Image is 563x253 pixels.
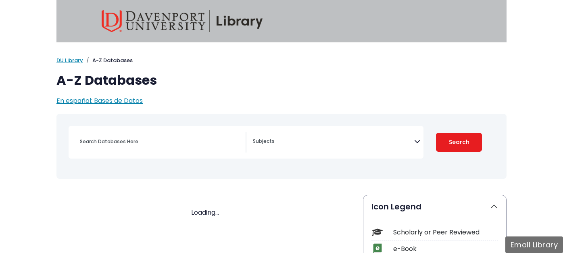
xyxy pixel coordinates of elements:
[56,56,83,64] a: DU Library
[83,56,133,65] li: A-Z Databases
[56,208,353,217] div: Loading...
[56,56,507,65] nav: breadcrumb
[56,96,143,105] a: En español: Bases de Datos
[56,73,507,88] h1: A-Z Databases
[75,136,246,147] input: Search database by title or keyword
[393,228,498,237] div: Scholarly or Peer Reviewed
[363,195,506,218] button: Icon Legend
[372,227,383,238] img: Icon Scholarly or Peer Reviewed
[253,139,414,145] textarea: Search
[56,114,507,179] nav: Search filters
[436,133,482,152] button: Submit for Search Results
[102,10,263,32] img: Davenport University Library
